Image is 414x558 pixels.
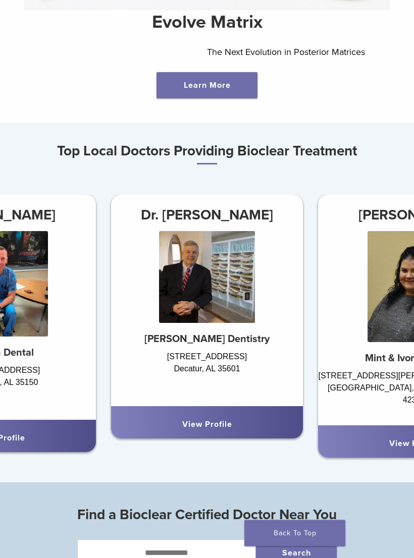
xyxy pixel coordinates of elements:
[144,333,270,346] strong: [PERSON_NAME] Dentistry
[24,11,390,35] h2: Evolve Matrix
[159,232,255,323] img: Dr. Steven Leach
[77,503,337,527] h3: Find a Bioclear Certified Doctor Near You
[207,45,390,60] p: The Next Evolution in Posterior Matrices
[182,420,232,430] a: View Profile
[111,351,303,397] div: [STREET_ADDRESS] Decatur, AL 35601
[111,203,303,228] h3: Dr. [PERSON_NAME]
[157,73,257,99] a: Learn More
[244,520,345,546] a: Back To Top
